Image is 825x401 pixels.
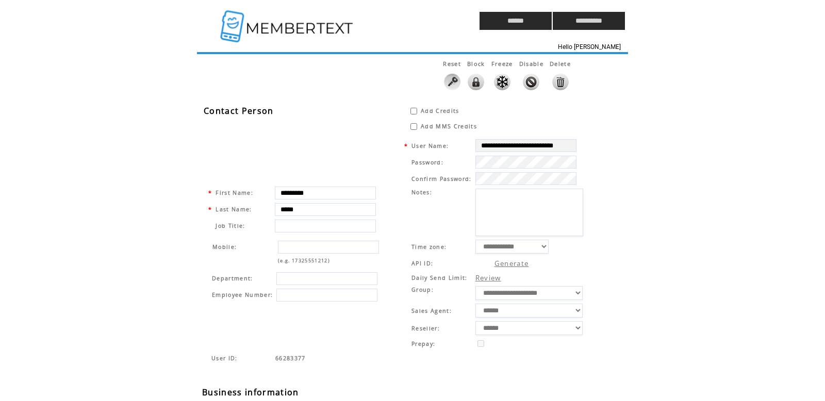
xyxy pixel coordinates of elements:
[494,74,510,90] img: This feature will Freeze any activity. No credits, Landing Pages or Mobile Websites will work. Th...
[411,243,447,250] span: Time zone:
[211,355,238,362] span: Indicates the agent code for sign up page with sales agent or reseller tracking code
[278,257,330,264] span: (e.g. 17325551212)
[421,107,459,114] span: Add Credits
[411,340,435,347] span: Prepay:
[202,387,299,398] span: Business information
[443,60,461,68] span: Reset this user password
[216,189,253,196] span: First Name:
[411,286,434,293] span: Group:
[212,275,253,282] span: Department:
[558,43,621,51] span: Hello [PERSON_NAME]
[491,60,513,68] span: This feature will Freeze any activity. No credits, Landing Pages or Mobile Websites will work. Th...
[411,189,432,196] span: Notes:
[411,175,472,182] span: Confirm Password:
[411,142,449,149] span: User Name:
[216,222,245,229] span: Job Title:
[494,259,529,268] a: Generate
[475,273,501,282] a: Review
[468,74,484,90] img: This feature will lock the ability to login to the system. All activity will remain live such as ...
[212,243,237,250] span: Mobile:
[421,123,477,130] span: Add MMS Credits
[519,60,543,68] span: This feature will disable any activity. No credits, Landing Pages or Mobile Websites will work. T...
[523,74,539,90] img: This feature will disable any activity. No credits, Landing Pages or Mobile Websites will work. T...
[411,260,433,267] span: API ID:
[411,274,468,281] span: Daily Send Limit:
[552,74,569,90] img: This feature will disable any activity and delete all data without a restore option.
[411,159,443,166] span: Password:
[212,291,273,298] span: Employee Number:
[216,206,252,213] span: Last Name:
[444,74,460,90] img: Click to reset this user password
[204,105,274,116] span: Contact Person
[275,355,306,362] span: Indicates the agent code for sign up page with sales agent or reseller tracking code
[467,60,485,68] span: This feature will lock the ability to login to the system. All activity will remain live such as ...
[411,307,452,314] span: Sales Agent:
[411,325,440,332] span: Reseller:
[550,60,571,68] span: This feature will disable any activity and delete all data without a restore option.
